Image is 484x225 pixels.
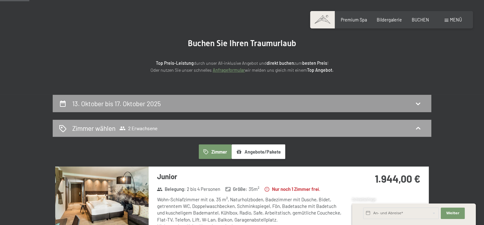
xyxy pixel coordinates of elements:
h3: Junior [157,172,345,181]
h2: 13. Oktober bis 17. Oktober 2025 [72,100,161,107]
button: Weiter [441,208,465,219]
button: Angebote/Pakete [232,144,285,159]
button: Zimmer [199,144,232,159]
a: Anfrageformular [213,67,245,73]
strong: Top Angebot. [307,67,333,73]
strong: Belegung : [157,186,186,192]
span: 2 Erwachsene [119,125,157,131]
strong: Top Preis-Leistung [156,60,194,66]
strong: 1.944,00 € [375,173,420,185]
span: Schnellanfrage [352,197,376,201]
strong: besten Preis [302,60,327,66]
span: 2 bis 4 Personen [187,186,220,192]
strong: direkt buchen [267,60,294,66]
span: Menü [450,17,462,22]
strong: Größe : [225,186,247,192]
span: 35 m² [249,186,259,192]
h2: Zimmer wählen [72,124,115,133]
p: durch unser All-inklusive Angebot und zum ! Oder nutzen Sie unser schnelles wir melden uns gleich... [103,60,381,74]
span: Weiter [446,211,459,216]
a: Bildergalerie [377,17,402,22]
strong: Nur noch 1 Zimmer frei. [264,186,320,192]
a: BUCHEN [412,17,429,22]
span: Buchen Sie Ihren Traumurlaub [188,39,296,48]
a: Premium Spa [341,17,367,22]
